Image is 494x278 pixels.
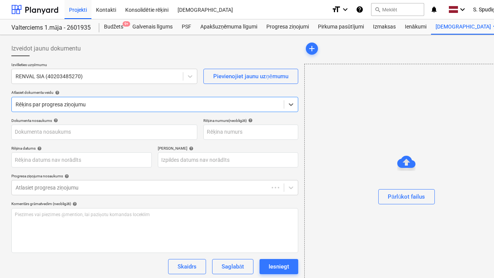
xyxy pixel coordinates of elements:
[128,19,177,35] a: Galvenais līgums
[388,192,425,202] div: Pārlūkot failus
[378,189,435,204] button: Pārlūkot failus
[203,125,298,140] input: Rēķina numurs
[36,146,42,151] span: help
[63,174,69,178] span: help
[11,146,152,151] div: Rēķina datums
[11,118,197,123] div: Dokumenta nosaukums
[260,259,298,274] button: Iesniegt
[11,24,90,32] div: Valterciems 1.māja - 2601935
[400,19,431,35] a: Ienākumi
[123,21,130,27] span: 9+
[11,174,298,178] div: Progresa ziņojuma nosaukums
[212,259,253,274] button: Saglabāt
[356,5,363,14] i: Zināšanu pamats
[332,5,341,14] i: format_size
[168,259,206,274] button: Skaidrs
[53,90,60,95] span: help
[307,44,316,53] span: add
[178,262,197,272] div: Skaidrs
[458,5,467,14] i: keyboard_arrow_down
[222,262,244,272] div: Saglabāt
[177,19,196,35] a: PSF
[11,125,197,140] input: Dokumenta nosaukums
[187,146,194,151] span: help
[11,152,152,167] input: Rēķina datums nav norādīts
[368,19,400,35] a: Izmaksas
[158,152,298,167] input: Izpildes datums nav norādīts
[196,19,262,35] a: Apakšuzņēmuma līgumi
[269,262,289,272] div: Iesniegt
[262,19,313,35] a: Progresa ziņojumi
[430,5,438,14] i: notifications
[213,71,288,81] div: Pievienojiet jaunu uzņēmumu
[456,242,494,278] iframe: Chat Widget
[11,201,298,206] div: Komentārs grāmatvedim (neobligāti)
[99,19,128,35] div: Budžets
[99,19,128,35] a: Budžets9+
[313,19,368,35] a: Pirkuma pasūtījumi
[247,118,253,123] span: help
[71,202,77,206] span: help
[341,5,350,14] i: keyboard_arrow_down
[203,69,298,84] button: Pievienojiet jaunu uzņēmumu
[52,118,58,123] span: help
[371,3,424,16] button: Meklēt
[11,44,81,53] span: Izveidot jaunu dokumentu
[374,6,381,13] span: search
[158,146,298,151] div: [PERSON_NAME]
[11,62,197,69] p: Izvēlieties uzņēmumu
[203,118,298,123] div: Rēķina numurs (neobligāti)
[11,90,298,95] div: Atlasiet dokumenta veidu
